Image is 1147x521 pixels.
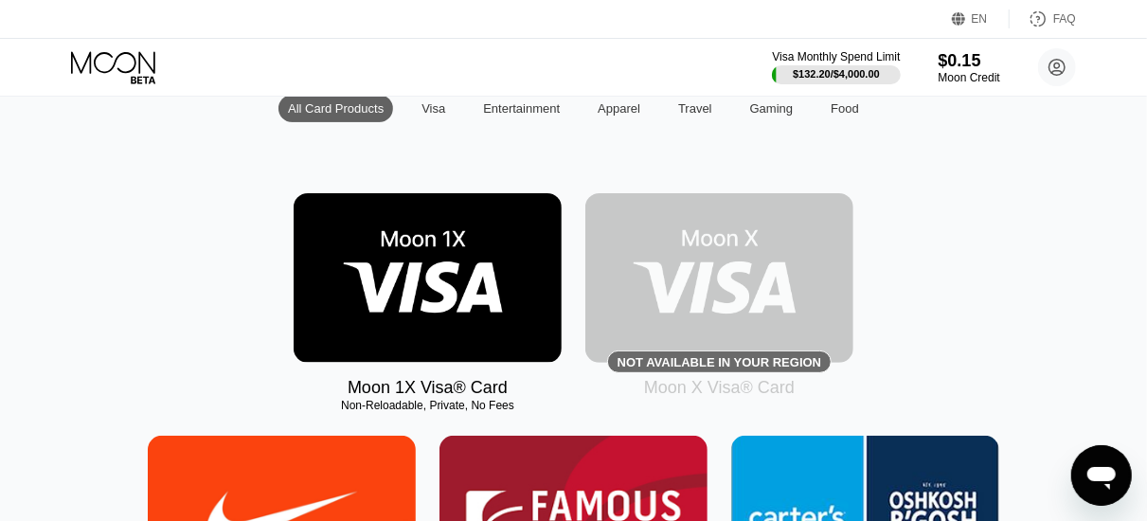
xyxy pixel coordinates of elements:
[939,51,1000,71] div: $0.15
[294,399,562,412] div: Non-Reloadable, Private, No Fees
[831,101,859,116] div: Food
[1071,445,1132,506] iframe: Button to launch messaging window
[972,12,988,26] div: EN
[939,71,1000,84] div: Moon Credit
[939,51,1000,84] div: $0.15Moon Credit
[644,378,795,398] div: Moon X Visa® Card
[772,50,900,63] div: Visa Monthly Spend Limit
[678,101,712,116] div: Travel
[585,193,853,363] div: Not available in your region
[772,50,900,84] div: Visa Monthly Spend Limit$132.20/$4,000.00
[588,95,650,122] div: Apparel
[741,95,803,122] div: Gaming
[1053,12,1076,26] div: FAQ
[821,95,869,122] div: Food
[793,68,880,80] div: $132.20 / $4,000.00
[750,101,794,116] div: Gaming
[669,95,722,122] div: Travel
[618,355,821,369] div: Not available in your region
[278,95,393,122] div: All Card Products
[952,9,1010,28] div: EN
[348,378,508,398] div: Moon 1X Visa® Card
[1010,9,1076,28] div: FAQ
[483,101,560,116] div: Entertainment
[421,101,445,116] div: Visa
[412,95,455,122] div: Visa
[474,95,569,122] div: Entertainment
[598,101,640,116] div: Apparel
[288,101,384,116] div: All Card Products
